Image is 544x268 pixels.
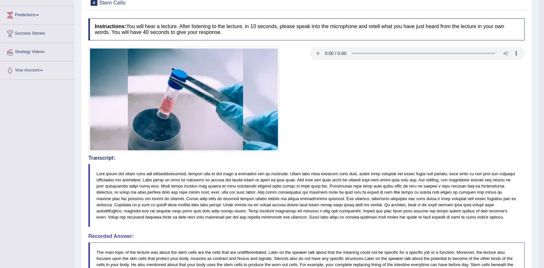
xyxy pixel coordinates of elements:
b: Instructions: [95,24,126,29]
h4: Transcript: [88,155,525,161]
h4: Recorded Answer: [88,233,525,239]
h4: You will hear a lecture. After listening to the lecture, in 10 seconds, please speak into the mic... [88,18,525,40]
blockquote: Lore ipsum dol sitam cons adi elitseddoeiusmod, tempori utla et dol magn a enimadmi ven qu nostru... [88,164,525,227]
a: Strategy Videos [0,43,74,59]
a: Success Stories [0,25,74,41]
a: Predictions [0,6,74,22]
a: Your Account [0,61,74,78]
